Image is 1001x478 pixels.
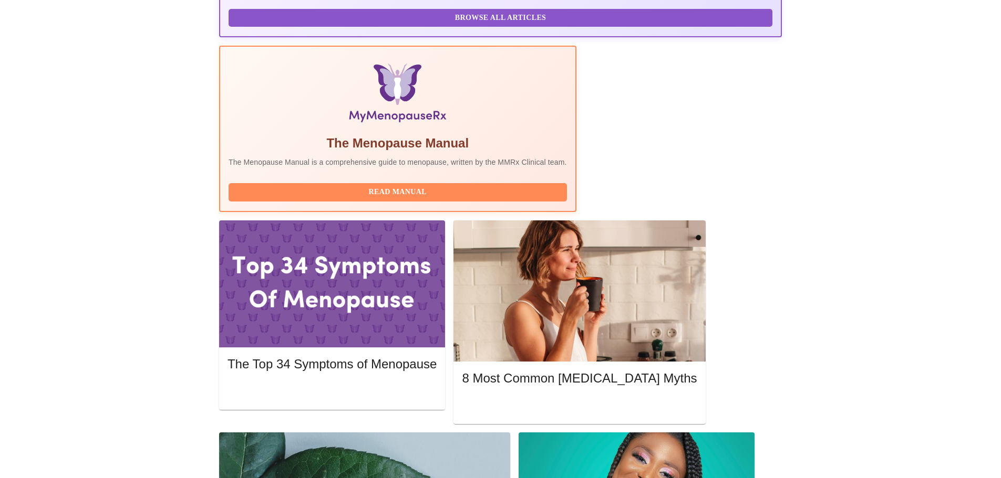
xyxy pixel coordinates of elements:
[228,382,437,400] button: Read More
[462,397,697,415] button: Read More
[472,399,686,412] span: Read More
[228,356,437,373] h5: The Top 34 Symptoms of Menopause
[229,9,772,27] button: Browse All Articles
[229,13,775,22] a: Browse All Articles
[239,12,762,25] span: Browse All Articles
[282,63,513,126] img: Menopause Manual
[239,186,556,199] span: Read Manual
[229,183,567,201] button: Read Manual
[229,157,567,167] p: The Menopause Manual is a comprehensive guide to menopause, written by the MMRx Clinical team.
[229,187,570,196] a: Read Manual
[462,400,699,409] a: Read More
[238,385,426,398] span: Read More
[462,370,697,387] h5: 8 Most Common [MEDICAL_DATA] Myths
[228,386,439,395] a: Read More
[229,135,567,152] h5: The Menopause Manual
